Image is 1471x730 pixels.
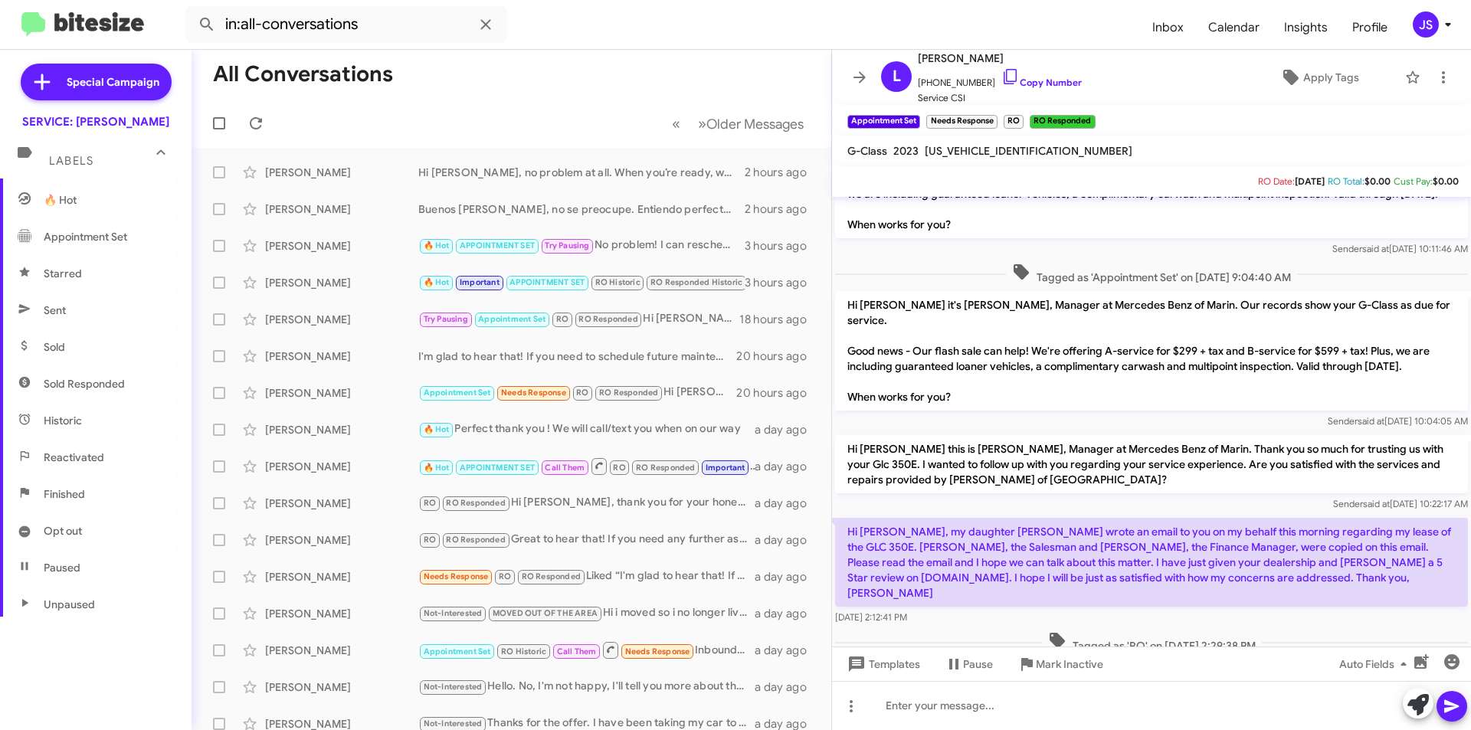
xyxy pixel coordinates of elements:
div: [PERSON_NAME] [265,459,418,474]
div: We’re offering limited-time specials through the end of the month:Oil Change $159.95 (Reg. $290)T... [418,273,745,291]
span: Tagged as 'RO' on [DATE] 2:29:38 PM [1042,631,1262,653]
div: Liked “I'm glad to hear that! If there's anything else you need regarding your vehicle or to sche... [418,568,755,585]
div: a day ago [755,532,819,548]
div: a day ago [755,643,819,658]
span: Starred [44,266,82,281]
span: RO Responded [636,463,695,473]
span: said at [1358,415,1384,427]
span: Reactivated [44,450,104,465]
span: APPOINTMENT SET [460,463,535,473]
div: 18 hours ago [739,312,819,327]
span: Try Pausing [545,241,589,250]
span: Templates [844,650,920,678]
span: Cust Pay: [1394,175,1433,187]
div: [PERSON_NAME] [265,349,418,364]
div: [PERSON_NAME] [265,275,418,290]
a: Copy Number [1001,77,1082,88]
span: RO [424,498,436,508]
div: [PERSON_NAME] [265,569,418,584]
span: Mark Inactive [1036,650,1103,678]
span: Not-Interested [424,719,483,728]
span: said at [1362,243,1389,254]
span: Needs Response [424,571,489,581]
a: Insights [1272,5,1340,50]
span: Labels [49,154,93,168]
span: Sender [DATE] 10:04:05 AM [1328,415,1468,427]
span: Not-Interested [424,682,483,692]
span: RO Responded Historic [650,277,742,287]
span: Try Pausing [424,314,468,324]
span: [DATE] [1295,175,1325,187]
span: RO Responded [446,535,505,545]
button: Pause [932,650,1005,678]
span: RO Total: [1328,175,1365,187]
span: [US_VEHICLE_IDENTIFICATION_NUMBER] [925,144,1132,158]
span: RO [613,463,625,473]
span: Needs Response [501,388,566,398]
span: Needs Response [625,647,690,656]
div: [PERSON_NAME] [265,385,418,401]
span: Tagged as 'Appointment Set' on [DATE] 9:04:40 AM [1006,263,1297,285]
div: a day ago [755,569,819,584]
span: Opt out [44,523,82,538]
span: 🔥 Hot [424,241,450,250]
div: [PERSON_NAME] [265,165,418,180]
div: a day ago [755,459,819,474]
span: Sender [DATE] 10:11:46 AM [1332,243,1468,254]
div: [PERSON_NAME] [265,496,418,511]
span: Unpaused [44,597,95,612]
p: Hi [PERSON_NAME] it's [PERSON_NAME], Manager at Mercedes Benz of Marin. Our records show your G-C... [835,291,1468,411]
span: Older Messages [706,116,804,133]
span: Service CSI [918,90,1082,106]
button: Next [689,108,813,139]
span: Call Them [557,647,597,656]
div: JS [1413,11,1439,38]
div: [PERSON_NAME] [265,606,418,621]
span: Not-Interested [424,608,483,618]
span: RO Date: [1258,175,1295,187]
h1: All Conversations [213,62,393,87]
span: $0.00 [1365,175,1391,187]
div: 2 hours ago [745,165,819,180]
span: Finished [44,486,85,502]
span: 🔥 Hot [424,463,450,473]
span: RO Responded [599,388,658,398]
span: Appointment Set [478,314,545,324]
small: RO [1004,115,1024,129]
span: 🔥 Hot [44,192,77,208]
span: 🔥 Hot [424,277,450,287]
span: Sender [DATE] 10:22:17 AM [1333,498,1468,509]
div: [PERSON_NAME] [265,238,418,254]
div: [PERSON_NAME] [265,679,418,695]
div: 20 hours ago [736,385,819,401]
span: RO Historic [595,277,640,287]
div: a day ago [755,496,819,511]
div: 20 hours ago [736,349,819,364]
small: Appointment Set [847,115,920,129]
div: Absolutely! We will see you then ! [418,457,755,476]
small: RO Responded [1030,115,1095,129]
div: Hi i moved so i no longer live in [GEOGRAPHIC_DATA] , thanks for checking though ! feel free to d... [418,604,755,622]
span: 2023 [893,144,919,158]
span: Sold [44,339,65,355]
button: Apply Tags [1240,64,1397,91]
p: Hi [PERSON_NAME], my daughter [PERSON_NAME] wrote an email to you on my behalf this morning regar... [835,518,1468,607]
div: [PERSON_NAME] [265,422,418,437]
span: MOVED OUT OF THE AREA [493,608,598,618]
a: Profile [1340,5,1400,50]
div: Great to hear that! If you need any further assistance or want to schedule your next appointment,... [418,531,755,548]
div: a day ago [755,606,819,621]
span: » [698,114,706,133]
button: Mark Inactive [1005,650,1116,678]
div: SERVICE: [PERSON_NAME] [22,114,169,129]
span: Appointment Set [424,388,491,398]
a: Inbox [1140,5,1196,50]
span: Paused [44,560,80,575]
div: [PERSON_NAME] [265,532,418,548]
nav: Page navigation example [663,108,813,139]
div: 2 hours ago [745,201,819,217]
span: Historic [44,413,82,428]
small: Needs Response [926,115,997,129]
span: Calendar [1196,5,1272,50]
